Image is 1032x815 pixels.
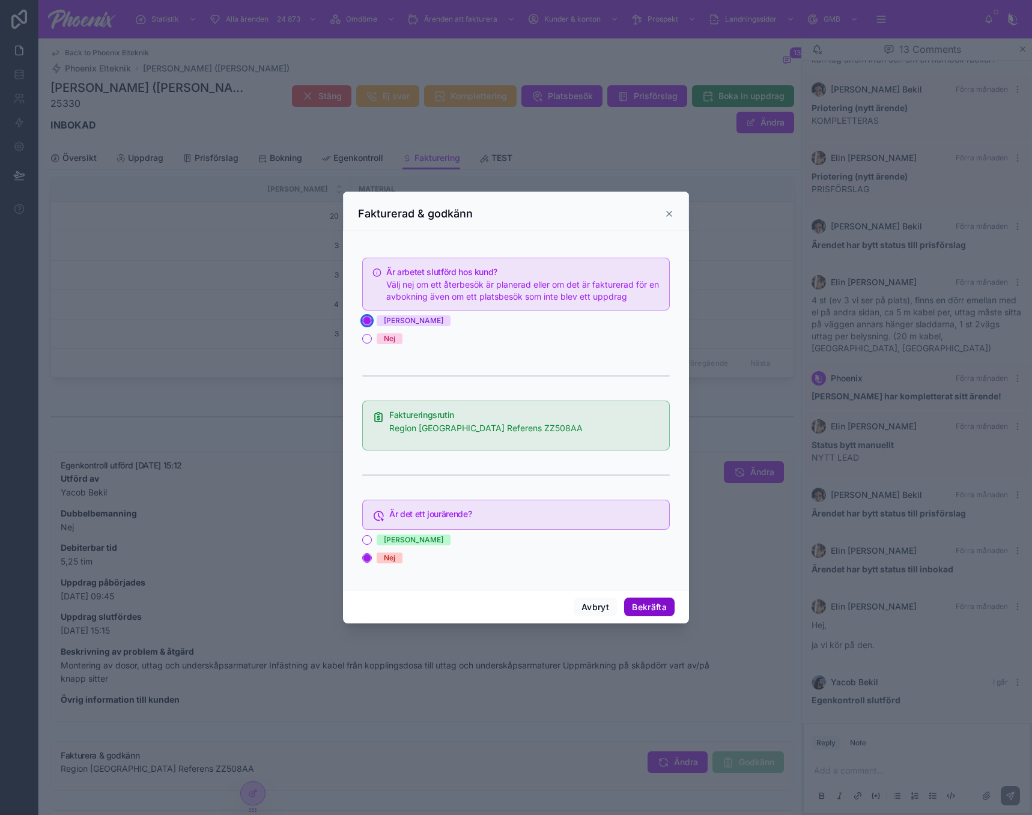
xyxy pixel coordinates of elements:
div: [PERSON_NAME] [384,315,443,326]
h5: Är arbetet slutförd hos kund? [386,268,660,276]
h3: Fakturerad & godkänn [358,207,473,221]
button: Bekräfta [624,598,675,617]
span: Välj nej om ett återbesök är planerad eller om det är fakturerad för en avbokning även om ett pla... [386,279,659,301]
button: Avbryt [574,598,617,617]
h5: Faktureringsrutin [389,411,660,419]
p: Region [GEOGRAPHIC_DATA] Referens ZZ508AA [389,422,660,435]
div: Nej [384,553,395,563]
div: Region Stockholm Referens ZZ508AA [389,422,660,435]
div: Välj nej om ett återbesök är planerad eller om det är fakturerad för en avbokning även om ett pla... [386,279,660,303]
div: Nej [384,333,395,344]
h5: Är det ett jourärende? [389,510,660,518]
div: [PERSON_NAME] [384,535,443,545]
